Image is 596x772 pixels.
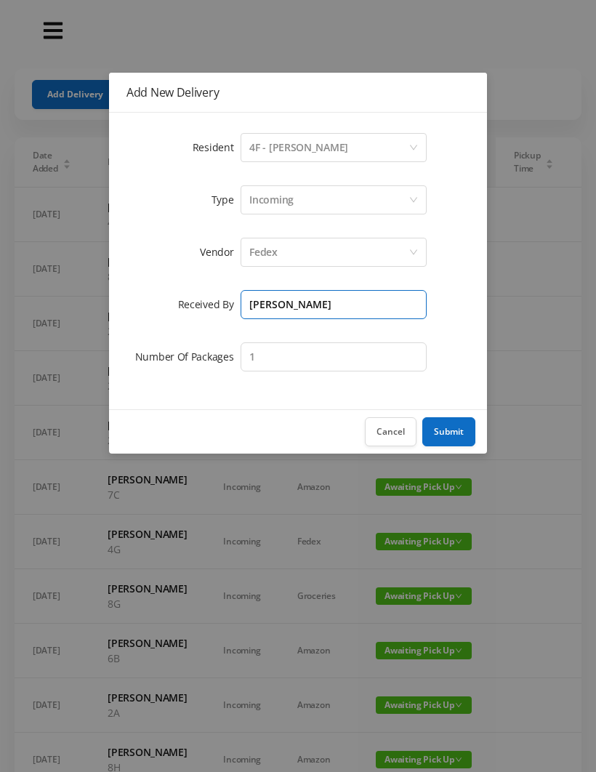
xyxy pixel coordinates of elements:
[365,417,416,446] button: Cancel
[422,417,475,446] button: Submit
[409,196,418,206] i: icon: down
[193,140,241,154] label: Resident
[409,248,418,258] i: icon: down
[135,350,241,363] label: Number Of Packages
[178,297,241,311] label: Received By
[249,134,348,161] div: 4F - Rebecca Gildiner
[126,130,470,374] form: Add New Delivery
[409,143,418,153] i: icon: down
[241,290,427,319] input: Enter Name
[126,84,470,100] div: Add New Delivery
[249,186,294,214] div: Incoming
[212,193,241,206] label: Type
[200,245,241,259] label: Vendor
[249,238,278,266] div: Fedex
